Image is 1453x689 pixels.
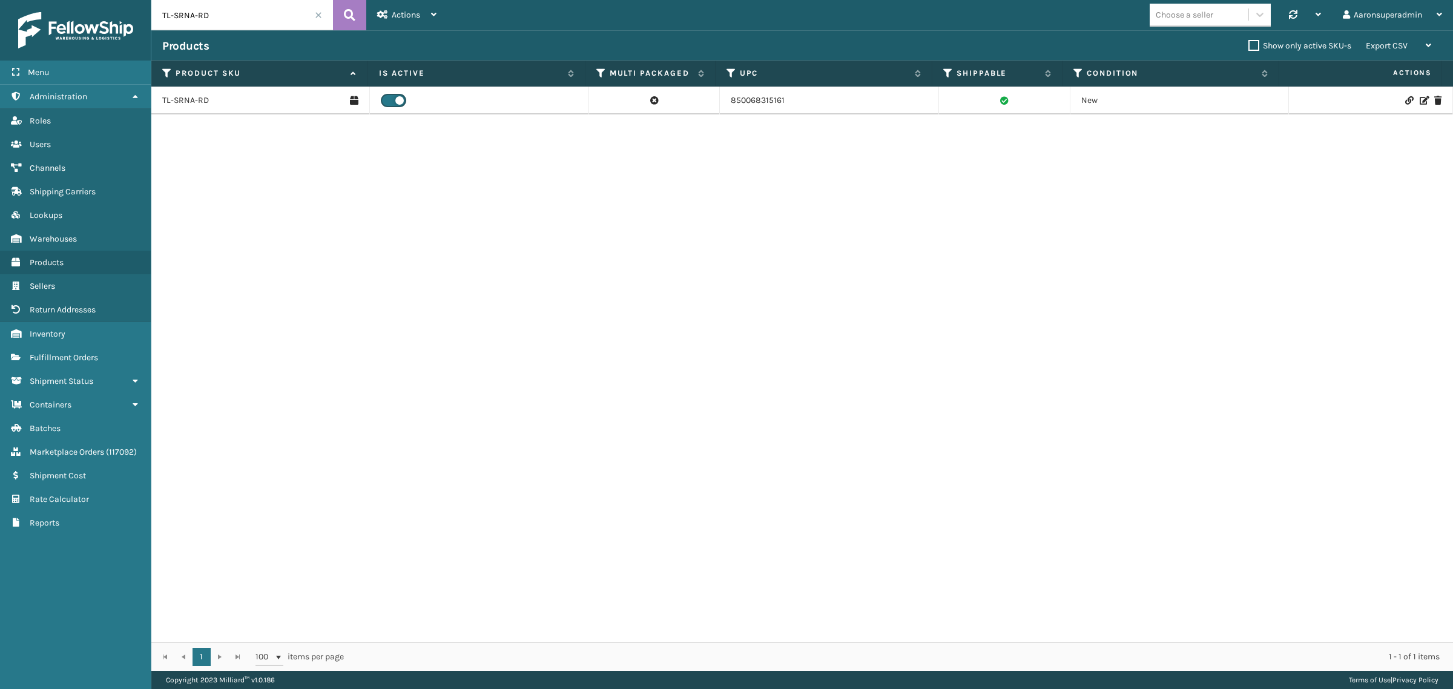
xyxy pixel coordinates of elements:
span: Lookups [30,210,62,220]
a: Privacy Policy [1392,676,1438,684]
span: Marketplace Orders [30,447,104,457]
span: Administration [30,91,87,102]
span: Shipment Cost [30,470,86,481]
div: | [1349,671,1438,689]
td: 850068315161 [720,87,938,114]
label: Is Active [379,68,561,79]
span: Users [30,139,51,150]
span: Warehouses [30,234,77,244]
span: Inventory [30,329,65,339]
span: Containers [30,400,71,410]
span: Export CSV [1366,41,1408,51]
span: items per page [255,648,344,666]
a: Terms of Use [1349,676,1391,684]
span: Actions [392,10,420,20]
span: Shipping Carriers [30,186,96,197]
label: Shippable [957,68,1039,79]
span: Channels [30,163,65,173]
a: 1 [193,648,211,666]
label: UPC [740,68,909,79]
p: Copyright 2023 Milliard™ v 1.0.186 [166,671,275,689]
span: Return Addresses [30,305,96,315]
label: Show only active SKU-s [1248,41,1351,51]
label: Multi Packaged [610,68,692,79]
h3: Products [162,39,209,53]
td: New [1070,87,1289,114]
span: Actions [1283,63,1439,83]
i: Delete [1434,96,1441,105]
span: Products [30,257,64,268]
span: Roles [30,116,51,126]
span: Sellers [30,281,55,291]
span: Fulfillment Orders [30,352,98,363]
i: Link Product [1405,96,1412,105]
img: logo [18,12,133,48]
span: Rate Calculator [30,494,89,504]
span: Reports [30,518,59,528]
span: 100 [255,651,274,663]
label: Product SKU [176,68,344,79]
span: ( 117092 ) [106,447,137,457]
span: Batches [30,423,61,434]
span: Shipment Status [30,376,93,386]
span: Menu [28,67,49,77]
label: Condition [1087,68,1256,79]
div: Choose a seller [1156,8,1213,21]
a: TL-SRNA-RD [162,94,209,107]
div: 1 - 1 of 1 items [361,651,1440,663]
i: Edit [1420,96,1427,105]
